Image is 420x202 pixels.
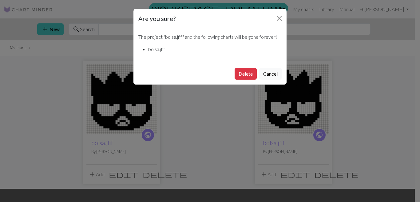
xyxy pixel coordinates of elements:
[138,14,176,23] h5: Are you sure?
[138,33,282,41] p: The project " bolsa.jfif " and the following charts will be gone forever!
[274,14,284,23] button: Close
[259,68,282,80] button: Cancel
[235,68,257,80] button: Delete
[148,46,282,53] li: bolsa.jfif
